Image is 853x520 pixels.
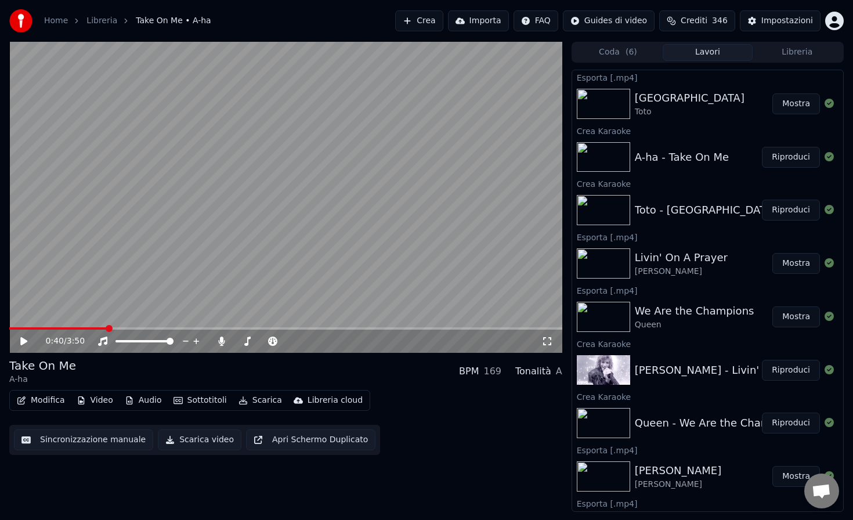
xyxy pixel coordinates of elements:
div: Esporta [.mp4] [572,443,843,457]
button: Impostazioni [740,10,821,31]
div: [PERSON_NAME] [635,266,728,277]
button: Mostra [772,253,820,274]
button: Lavori [663,44,752,61]
div: A-ha [9,374,76,385]
div: Crea Karaoke [572,176,843,190]
div: [GEOGRAPHIC_DATA] [635,90,744,106]
nav: breadcrumb [44,15,211,27]
div: A [556,364,562,378]
div: Queen [635,319,754,331]
div: Crea Karaoke [572,389,843,403]
button: Scarica [234,392,287,409]
button: Mostra [772,93,820,114]
div: [PERSON_NAME] - Livin' On A Prayer [635,362,825,378]
button: Apri Schermo Duplicato [246,429,375,450]
button: Libreria [753,44,842,61]
div: Toto [635,106,744,118]
div: A-ha - Take On Me [635,149,729,165]
div: [PERSON_NAME] [635,479,722,490]
span: 346 [712,15,728,27]
button: Coda [573,44,663,61]
button: Guides di video [563,10,655,31]
button: Scarica video [158,429,241,450]
div: We Are the Champions [635,303,754,319]
span: 0:40 [46,335,64,347]
button: Audio [120,392,167,409]
div: Queen - We Are the Champions [635,415,799,431]
a: Libreria [86,15,117,27]
div: Esporta [.mp4] [572,283,843,297]
div: [PERSON_NAME] [635,463,722,479]
button: FAQ [514,10,558,31]
span: ( 6 ) [626,46,637,58]
button: Mostra [772,466,820,487]
div: BPM [459,364,479,378]
button: Riproduci [762,413,820,434]
div: Libreria cloud [308,395,363,406]
div: Esporta [.mp4] [572,70,843,84]
button: Sincronizzazione manuale [14,429,153,450]
div: Crea Karaoke [572,124,843,138]
button: Riproduci [762,147,820,168]
div: Tonalità [515,364,551,378]
button: Sottotitoli [169,392,232,409]
div: / [46,335,74,347]
div: Esporta [.mp4] [572,496,843,510]
a: Home [44,15,68,27]
button: Modifica [12,392,70,409]
a: Aprire la chat [804,474,839,508]
button: Video [72,392,118,409]
button: Crea [395,10,443,31]
div: Esporta [.mp4] [572,230,843,244]
span: 3:50 [67,335,85,347]
div: Livin' On A Prayer [635,250,728,266]
button: Crediti346 [659,10,735,31]
div: 169 [483,364,501,378]
button: Riproduci [762,360,820,381]
button: Riproduci [762,200,820,221]
div: Impostazioni [761,15,813,27]
div: Crea Karaoke [572,337,843,351]
div: Toto - [GEOGRAPHIC_DATA] [635,202,776,218]
div: Take On Me [9,358,76,374]
button: Mostra [772,306,820,327]
span: Crediti [681,15,707,27]
button: Importa [448,10,509,31]
span: Take On Me • A-ha [136,15,211,27]
img: youka [9,9,32,32]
